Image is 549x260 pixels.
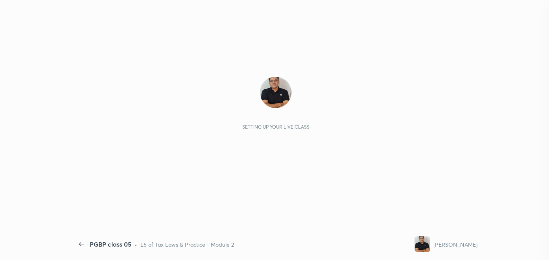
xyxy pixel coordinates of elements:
div: [PERSON_NAME] [433,240,477,249]
div: PGBP class 05 [90,240,131,249]
img: b39993aebf164fab8485bba4b37b2762.jpg [260,77,291,108]
div: L5 of Tax Laws & Practice - Module 2 [140,240,234,249]
div: Setting up your live class [242,124,310,130]
img: b39993aebf164fab8485bba4b37b2762.jpg [415,236,430,252]
div: • [134,240,137,249]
